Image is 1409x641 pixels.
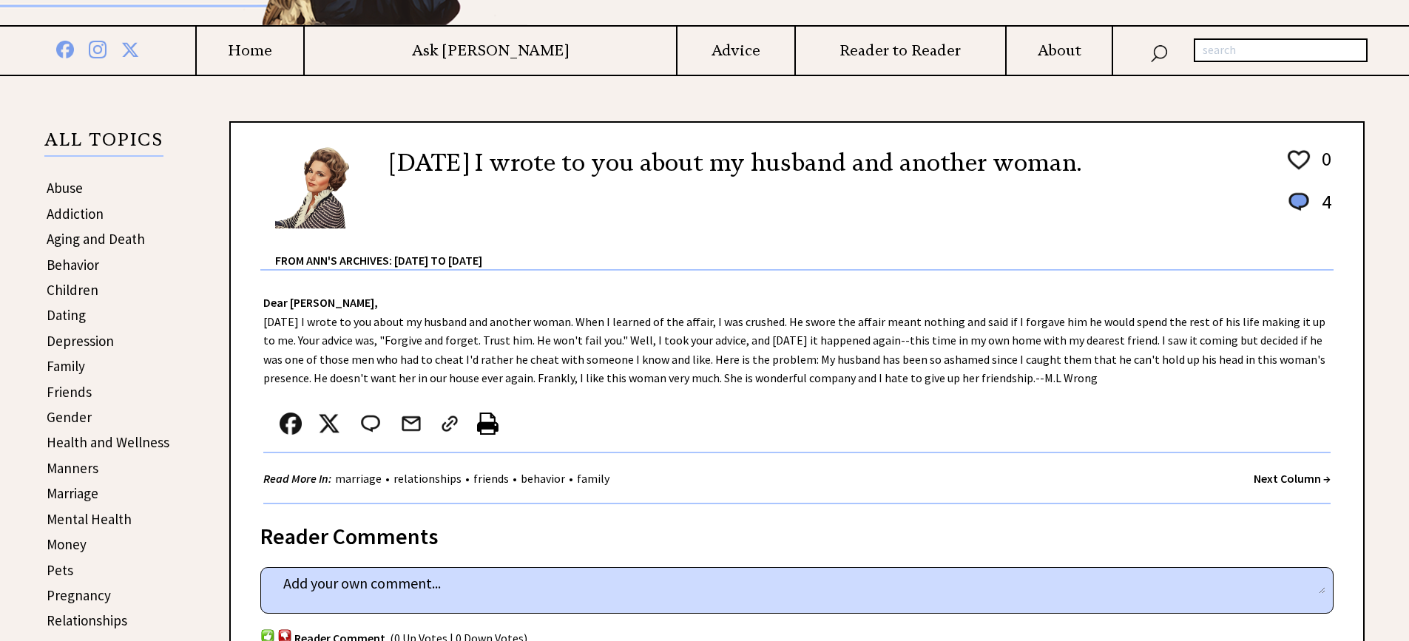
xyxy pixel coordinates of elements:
[47,205,104,223] a: Addiction
[121,38,139,58] img: x%20blue.png
[390,145,1081,180] h2: [DATE] I wrote to you about my husband and another woman.
[44,132,163,157] p: ALL TOPICS
[400,413,422,435] img: mail.png
[47,383,92,401] a: Friends
[1150,41,1168,63] img: search_nav.png
[263,471,331,486] strong: Read More In:
[47,484,98,502] a: Marriage
[56,38,74,58] img: facebook%20blue.png
[47,586,111,604] a: Pregnancy
[47,535,87,553] a: Money
[47,510,132,528] a: Mental Health
[47,459,98,477] a: Manners
[47,179,83,197] a: Abuse
[197,41,303,60] a: Home
[678,41,794,60] a: Advice
[89,38,107,58] img: instagram%20blue.png
[275,145,368,228] img: Ann6%20v2%20small.png
[1254,471,1331,486] a: Next Column →
[470,471,513,486] a: friends
[1314,189,1332,228] td: 4
[275,230,1334,269] div: From Ann's Archives: [DATE] to [DATE]
[305,41,676,60] a: Ask [PERSON_NAME]
[47,357,85,375] a: Family
[318,413,340,435] img: x_small.png
[280,413,302,435] img: facebook.png
[47,561,73,579] a: Pets
[517,471,569,486] a: behavior
[47,332,114,350] a: Depression
[263,295,378,310] strong: Dear [PERSON_NAME],
[358,413,383,435] img: message_round%202.png
[231,271,1363,504] div: [DATE] I wrote to you about my husband and another woman. When I learned of the affair, I was cru...
[477,413,499,435] img: printer%20icon.png
[47,306,86,324] a: Dating
[47,611,127,629] a: Relationships
[1007,41,1112,60] a: About
[260,520,1334,544] div: Reader Comments
[573,471,613,486] a: family
[47,230,145,248] a: Aging and Death
[1285,190,1312,214] img: message_round%201.png
[1285,147,1312,173] img: heart_outline%201.png
[47,408,92,426] a: Gender
[47,256,99,274] a: Behavior
[1194,38,1368,62] input: search
[796,41,1006,60] a: Reader to Reader
[390,471,465,486] a: relationships
[47,433,169,451] a: Health and Wellness
[47,281,98,299] a: Children
[439,413,461,435] img: link_02.png
[1314,146,1332,188] td: 0
[263,469,613,488] div: • • • •
[331,471,385,486] a: marriage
